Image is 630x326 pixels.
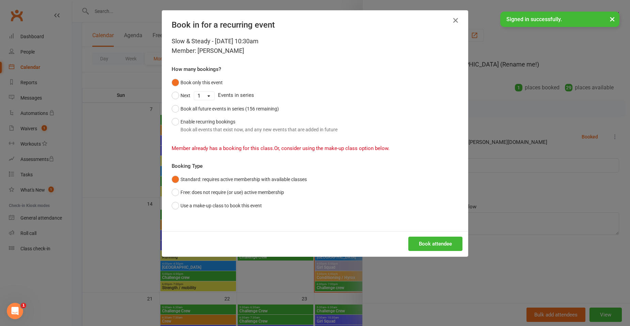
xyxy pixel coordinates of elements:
label: Booking Type [172,162,203,170]
div: Slow & Steady - [DATE] 10:30am Member: [PERSON_NAME] [172,36,458,56]
button: Use a make-up class to book this event [172,199,262,212]
div: Book all events that exist now, and any new events that are added in future [180,126,337,133]
button: Standard: requires active membership with available classes [172,173,307,186]
button: Book only this event [172,76,223,89]
span: Or, consider using the make-up class option below. [274,145,390,151]
button: Book all future events in series (156 remaining) [172,102,279,115]
button: Next [172,89,190,102]
button: Enable recurring bookingsBook all events that exist now, and any new events that are added in future [172,115,337,136]
h4: Book in for a recurring event [172,20,458,30]
iframe: Intercom live chat [7,303,23,319]
button: Close [450,15,461,26]
button: Book attendee [408,237,462,251]
div: Book all future events in series (156 remaining) [180,105,279,113]
label: How many bookings? [172,65,221,73]
span: 1 [21,303,26,308]
button: Free: does not require (or use) active membership [172,186,284,199]
span: Member already has a booking for this class. [172,145,274,151]
div: Events in series [172,89,458,102]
